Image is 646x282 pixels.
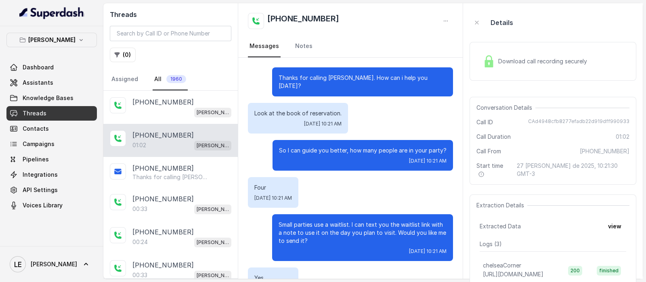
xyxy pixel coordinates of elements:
span: Pipelines [23,155,49,163]
span: [PHONE_NUMBER] [580,147,629,155]
p: [PERSON_NAME] [197,205,229,213]
span: Start time [476,162,510,178]
p: Four [254,184,292,192]
a: [PERSON_NAME] [6,253,97,276]
p: [PHONE_NUMBER] [132,227,194,237]
span: 01:02 [616,133,629,141]
p: [PHONE_NUMBER] [132,260,194,270]
span: Download call recording securely [498,57,590,65]
span: 1960 [166,75,186,83]
span: [DATE] 10:21 AM [409,158,447,164]
span: Conversation Details [476,104,535,112]
a: API Settings [6,183,97,197]
a: Notes [294,36,314,57]
span: [DATE] 10:21 AM [254,195,292,201]
p: [PHONE_NUMBER] [132,163,194,173]
a: Assistants [6,75,97,90]
p: chelseaCorner [483,261,521,269]
span: Threads [23,109,46,117]
p: [PERSON_NAME] [197,142,229,150]
p: [PERSON_NAME] [197,238,229,246]
a: Pipelines [6,152,97,167]
a: All1960 [153,69,188,90]
p: 00:33 [132,205,147,213]
p: Look at the book of reservation. [254,109,342,117]
p: [PERSON_NAME] [197,109,229,117]
span: Extracted Data [480,222,521,230]
p: [PERSON_NAME] [28,35,76,45]
span: Contacts [23,125,49,133]
span: finished [597,266,621,276]
button: [PERSON_NAME] [6,33,97,47]
span: Campaigns [23,140,55,148]
span: 200 [568,266,582,276]
nav: Tabs [110,69,231,90]
p: Details [491,18,513,27]
p: [PHONE_NUMBER] [132,97,194,107]
p: Logs ( 3 ) [480,240,626,248]
nav: Tabs [248,36,453,57]
span: Call ID [476,118,493,126]
span: [DATE] 10:21 AM [304,121,342,127]
span: 27 [PERSON_NAME] de 2025, 10:21:30 GMT-3 [517,162,629,178]
p: [PHONE_NUMBER] [132,130,194,140]
span: Knowledge Bases [23,94,73,102]
span: [URL][DOMAIN_NAME] [483,271,543,278]
a: Threads [6,106,97,121]
p: [PERSON_NAME] [197,272,229,280]
text: LE [14,260,22,269]
p: Thanks for calling [PERSON_NAME]. How can i help you [DATE]? [279,74,447,90]
span: Extraction Details [476,201,527,209]
input: Search by Call ID or Phone Number [110,26,231,41]
h2: Threads [110,10,231,19]
span: [PERSON_NAME] [31,260,77,268]
a: Messages [248,36,281,57]
a: Integrations [6,167,97,182]
a: Assigned [110,69,140,90]
span: Call From [476,147,501,155]
p: Yes. [254,274,292,282]
span: Dashboard [23,63,54,71]
span: API Settings [23,186,58,194]
p: So I can guide you better, how many people are in your party? [279,146,447,155]
a: Contacts [6,121,97,136]
p: [PHONE_NUMBER] [132,194,194,204]
a: Knowledge Bases [6,91,97,105]
span: Integrations [23,171,58,179]
p: 01:02 [132,141,146,149]
a: Dashboard [6,60,97,75]
span: Call Duration [476,133,511,141]
span: Assistants [23,79,53,87]
p: 00:24 [132,238,148,246]
h2: [PHONE_NUMBER] [267,13,339,29]
p: Thanks for calling [PERSON_NAME]! Complete this form for any type of inquiry and a manager will c... [132,173,210,181]
img: Lock Icon [483,55,495,67]
p: 00:33 [132,271,147,279]
button: (0) [110,48,136,62]
span: Voices Library [23,201,63,209]
a: Voices Library [6,198,97,213]
span: CAd4948cfb8277efadb22d919dff990933 [528,118,629,126]
p: Small parties use a waitlist. I can text you the waitlist link with a note to use it on the day y... [279,221,447,245]
a: Campaigns [6,137,97,151]
span: [DATE] 10:21 AM [409,248,447,255]
img: light.svg [19,6,84,19]
button: view [603,219,626,234]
